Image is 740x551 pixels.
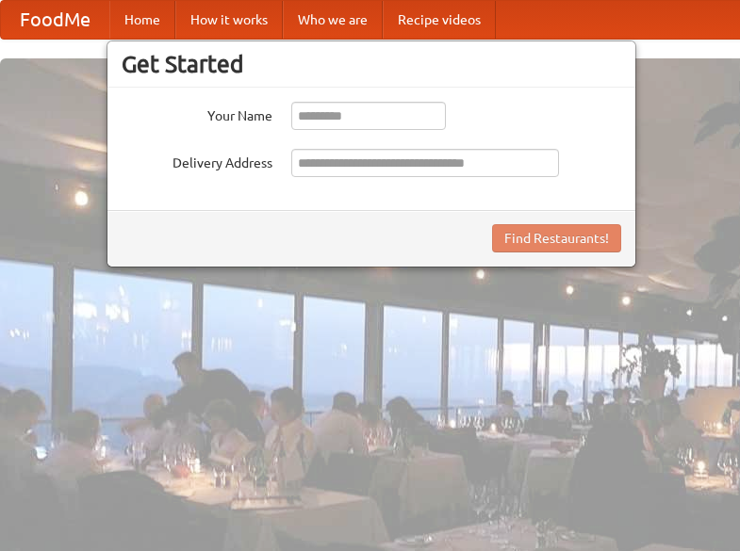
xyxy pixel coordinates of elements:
[383,1,496,39] a: Recipe videos
[122,50,621,78] h3: Get Started
[492,224,621,252] button: Find Restaurants!
[109,1,175,39] a: Home
[283,1,383,39] a: Who we are
[122,102,272,125] label: Your Name
[122,149,272,172] label: Delivery Address
[175,1,283,39] a: How it works
[1,1,109,39] a: FoodMe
